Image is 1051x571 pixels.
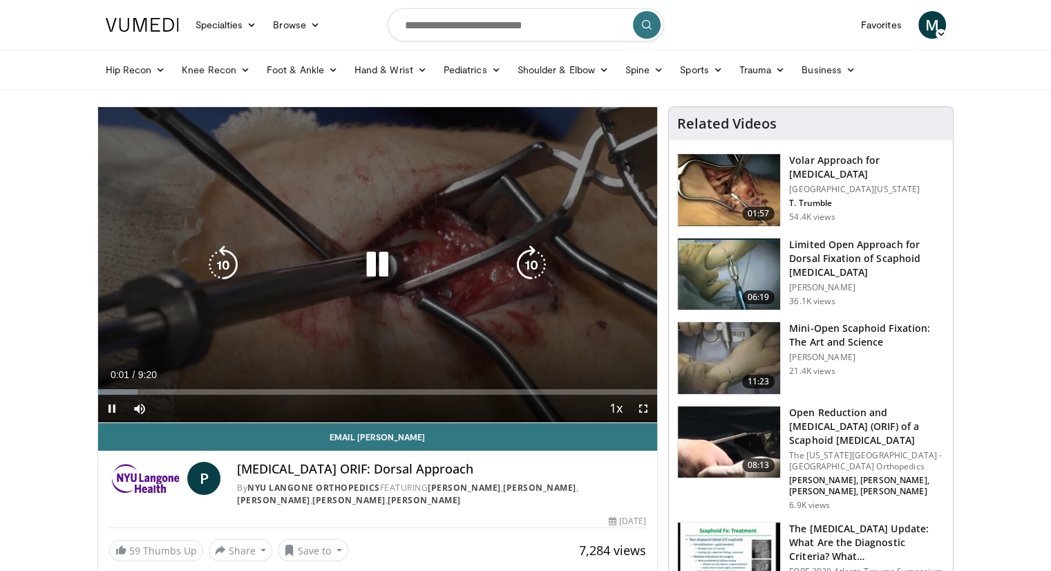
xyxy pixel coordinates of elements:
[789,352,945,363] p: [PERSON_NAME]
[106,18,179,32] img: VuMedi Logo
[602,395,629,422] button: Playback Rate
[793,56,864,84] a: Business
[209,539,273,561] button: Share
[677,153,945,227] a: 01:57 Volar Approach for [MEDICAL_DATA] [GEOGRAPHIC_DATA][US_STATE] T. Trumble 54.4K views
[789,212,835,223] p: 54.4K views
[111,369,129,380] span: 0:01
[742,207,775,221] span: 01:57
[312,494,386,506] a: [PERSON_NAME]
[126,395,153,422] button: Mute
[278,539,348,561] button: Save to
[789,321,945,349] h3: Mini-Open Scaphoid Fixation: The Art and Science
[265,11,328,39] a: Browse
[789,522,945,563] h3: The [MEDICAL_DATA] Update: What Are the Diagnostic Criteria? What…
[742,375,775,389] span: 11:23
[609,515,646,527] div: [DATE]
[579,542,646,559] span: 7,284 views
[237,494,310,506] a: [PERSON_NAME]
[346,56,435,84] a: Hand & Wrist
[237,482,646,507] div: By FEATURING , , , ,
[672,56,731,84] a: Sports
[97,56,174,84] a: Hip Recon
[428,482,501,494] a: [PERSON_NAME]
[509,56,617,84] a: Shoulder & Elbow
[789,450,945,472] p: The [US_STATE][GEOGRAPHIC_DATA] - [GEOGRAPHIC_DATA] Orthopedics
[258,56,346,84] a: Foot & Ankle
[629,395,657,422] button: Fullscreen
[109,540,203,561] a: 59 Thumbs Up
[731,56,794,84] a: Trauma
[98,107,658,423] video-js: Video Player
[98,423,658,451] a: Email [PERSON_NAME]
[98,395,126,422] button: Pause
[617,56,672,84] a: Spine
[742,290,775,304] span: 06:19
[247,482,380,494] a: NYU Langone Orthopedics
[109,462,182,495] img: NYU Langone Orthopedics
[789,282,945,293] p: [PERSON_NAME]
[789,153,945,181] h3: Volar Approach for [MEDICAL_DATA]
[677,238,945,311] a: 06:19 Limited Open Approach for Dorsal Fixation of Scaphoid [MEDICAL_DATA] [PERSON_NAME] 36.1K views
[742,458,775,472] span: 08:13
[678,406,780,478] img: 9e8d4ce5-5cf9-4f64-b223-8a8a66678819.150x105_q85_crop-smart_upscale.jpg
[187,462,220,495] a: P
[678,238,780,310] img: bindra_-_mini_open_scaphoid_2.png.150x105_q85_crop-smart_upscale.jpg
[853,11,910,39] a: Favorites
[789,198,945,209] p: T. Trumble
[98,389,658,395] div: Progress Bar
[789,500,830,511] p: 6.9K views
[173,56,258,84] a: Knee Recon
[789,475,945,497] p: [PERSON_NAME], [PERSON_NAME], [PERSON_NAME], [PERSON_NAME]
[677,115,777,132] h4: Related Videos
[388,494,461,506] a: [PERSON_NAME]
[677,321,945,395] a: 11:23 Mini-Open Scaphoid Fixation: The Art and Science [PERSON_NAME] 21.4K views
[789,366,835,377] p: 21.4K views
[789,238,945,279] h3: Limited Open Approach for Dorsal Fixation of Scaphoid [MEDICAL_DATA]
[789,184,945,195] p: [GEOGRAPHIC_DATA][US_STATE]
[237,462,646,477] h4: [MEDICAL_DATA] ORIF: Dorsal Approach
[503,482,576,494] a: [PERSON_NAME]
[918,11,946,39] a: M
[138,369,157,380] span: 9:20
[789,406,945,447] h3: Open Reduction and [MEDICAL_DATA] (ORIF) of a Scaphoid [MEDICAL_DATA]
[187,11,265,39] a: Specialties
[677,406,945,511] a: 08:13 Open Reduction and [MEDICAL_DATA] (ORIF) of a Scaphoid [MEDICAL_DATA] The [US_STATE][GEOGRA...
[678,322,780,394] img: Screen_shot_2010-09-13_at_9.16.13_PM_2.png.150x105_q85_crop-smart_upscale.jpg
[388,8,664,41] input: Search topics, interventions
[133,369,135,380] span: /
[129,544,140,557] span: 59
[789,296,835,307] p: 36.1K views
[435,56,509,84] a: Pediatrics
[678,154,780,226] img: Picture_4_4_3.png.150x105_q85_crop-smart_upscale.jpg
